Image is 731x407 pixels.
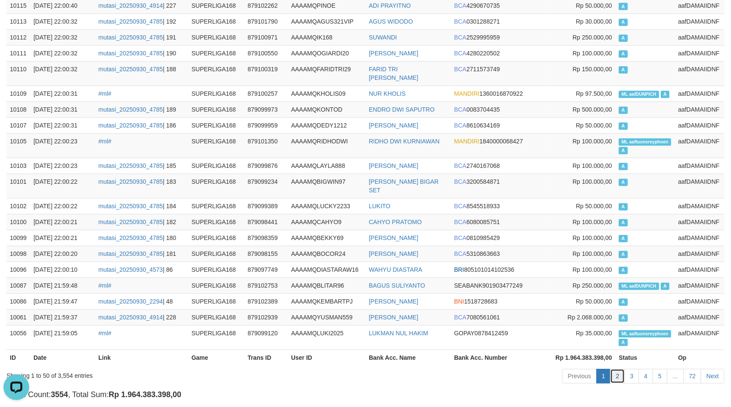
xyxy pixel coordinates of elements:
[675,85,725,101] td: aafDAMAIIDNF
[573,266,612,273] span: Rp 100.000,00
[98,178,163,185] a: mutasi_20250930_4785
[288,85,365,101] td: AAAAMQKHOLIS09
[454,122,467,129] span: BCA
[6,101,30,117] td: 10108
[30,101,95,117] td: [DATE] 22:00:31
[95,61,188,85] td: | 188
[454,106,467,113] span: BCA
[30,246,95,261] td: [DATE] 22:00:20
[454,219,467,225] span: BCA
[30,214,95,230] td: [DATE] 22:00:21
[288,133,365,158] td: AAAAMQRIDHODWI
[244,349,288,365] th: Trans ID
[451,246,548,261] td: 5310863663
[675,61,725,85] td: aafDAMAIIDNF
[244,61,288,85] td: 879100319
[95,309,188,325] td: | 228
[619,34,627,42] span: Approved
[188,349,244,365] th: Game
[369,90,406,97] a: NUR KHOLIS
[6,261,30,277] td: 10096
[573,66,612,73] span: Rp 150.000,00
[244,261,288,277] td: 879097749
[30,29,95,45] td: [DATE] 22:00:32
[98,282,111,289] a: #ml#
[573,250,612,257] span: Rp 100.000,00
[98,250,163,257] a: mutasi_20250930_4785
[6,13,30,29] td: 10113
[369,219,422,225] a: CAHYO PRATOMO
[619,138,671,146] span: Manually Linked by aaftuonsreyphoen
[568,314,612,321] span: Rp 2.068.000,00
[675,277,725,293] td: aafDAMAIIDNF
[109,390,181,399] strong: Rp 1.964.383.398,00
[6,198,30,214] td: 10102
[369,66,418,81] a: FARID TRI [PERSON_NAME]
[619,91,659,98] span: Manually Linked by aafDUNPICH
[619,339,627,346] span: Approved
[98,266,163,273] a: mutasi_20250930_4573
[369,106,435,113] a: ENDRO DWI SAPUTRO
[454,266,464,273] span: BRI
[624,369,639,383] a: 3
[30,158,95,173] td: [DATE] 22:00:23
[610,369,625,383] a: 2
[619,106,627,114] span: Approved
[576,122,612,129] span: Rp 50.000,00
[244,309,288,325] td: 879102939
[451,13,548,29] td: 0301288271
[573,282,612,289] span: Rp 250.000,00
[188,158,244,173] td: SUPERLIGA168
[288,230,365,246] td: AAAAMQBEKKY69
[573,219,612,225] span: Rp 100.000,00
[244,173,288,198] td: 879099234
[619,298,627,306] span: Approved
[451,61,548,85] td: 2711573749
[6,309,30,325] td: 10061
[6,230,30,246] td: 10099
[6,29,30,45] td: 10112
[98,314,163,321] a: mutasi_20250930_4914
[98,18,163,25] a: mutasi_20250930_4785
[619,235,627,242] span: Approved
[95,173,188,198] td: | 183
[188,133,244,158] td: SUPERLIGA168
[98,2,163,9] a: mutasi_20250930_4914
[619,330,671,337] span: Manually Linked by aaftuonsreyphoen
[188,117,244,133] td: SUPERLIGA168
[675,309,725,325] td: aafDAMAIIDNF
[288,13,365,29] td: AAAAMQAGUS321VIP
[573,162,612,169] span: Rp 100.000,00
[6,277,30,293] td: 10087
[369,330,428,337] a: LUKMAN NUL HAKIM
[244,246,288,261] td: 879098155
[30,309,95,325] td: [DATE] 21:59:37
[451,85,548,101] td: 1360016870922
[454,203,467,210] span: BCA
[451,293,548,309] td: 1518728683
[244,85,288,101] td: 879100257
[6,368,298,380] div: Showing 1 to 50 of 3,554 entries
[619,267,627,274] span: Approved
[6,173,30,198] td: 10101
[369,2,411,9] a: ADI PRAYITNO
[6,117,30,133] td: 10107
[6,214,30,230] td: 10100
[454,90,480,97] span: MANDIRI
[451,309,548,325] td: 7080561061
[188,261,244,277] td: SUPERLIGA168
[451,101,548,117] td: 0083704435
[369,282,425,289] a: BAGUS SULIYANTO
[288,29,365,45] td: AAAAMQIK168
[188,198,244,214] td: SUPERLIGA168
[454,162,467,169] span: BCA
[30,198,95,214] td: [DATE] 22:00:22
[675,198,725,214] td: aafDAMAIIDNF
[454,250,467,257] span: BCA
[6,158,30,173] td: 10103
[244,198,288,214] td: 879099389
[288,349,365,365] th: User ID
[576,18,612,25] span: Rp 30.000,00
[288,261,365,277] td: AAAAMQDIASTARAW16
[188,293,244,309] td: SUPERLIGA168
